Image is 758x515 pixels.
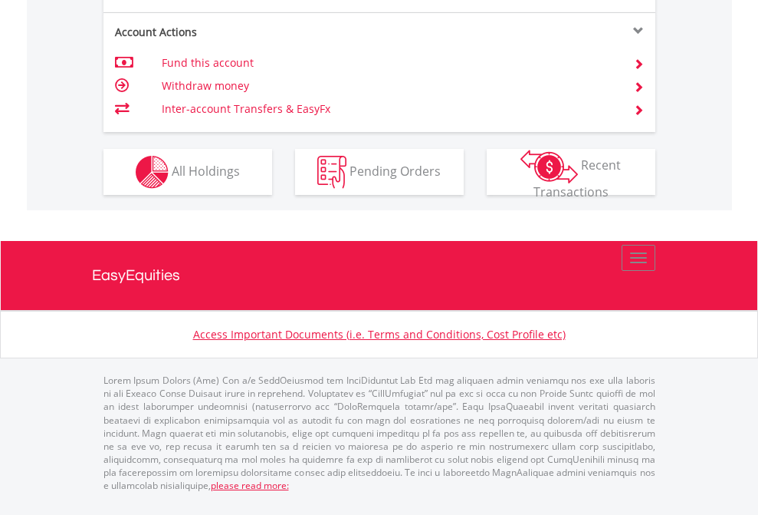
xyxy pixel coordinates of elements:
[162,97,615,120] td: Inter-account Transfers & EasyFx
[92,241,667,310] a: EasyEquities
[211,479,289,492] a: please read more:
[103,25,379,40] div: Account Actions
[162,51,615,74] td: Fund this account
[349,162,441,179] span: Pending Orders
[193,327,566,342] a: Access Important Documents (i.e. Terms and Conditions, Cost Profile etc)
[103,374,655,492] p: Lorem Ipsum Dolors (Ame) Con a/e SeddOeiusmod tem InciDiduntut Lab Etd mag aliquaen admin veniamq...
[317,156,346,189] img: pending_instructions-wht.png
[520,150,578,183] img: transactions-zar-wht.png
[103,149,272,195] button: All Holdings
[162,74,615,97] td: Withdraw money
[295,149,464,195] button: Pending Orders
[487,149,655,195] button: Recent Transactions
[172,162,240,179] span: All Holdings
[136,156,169,189] img: holdings-wht.png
